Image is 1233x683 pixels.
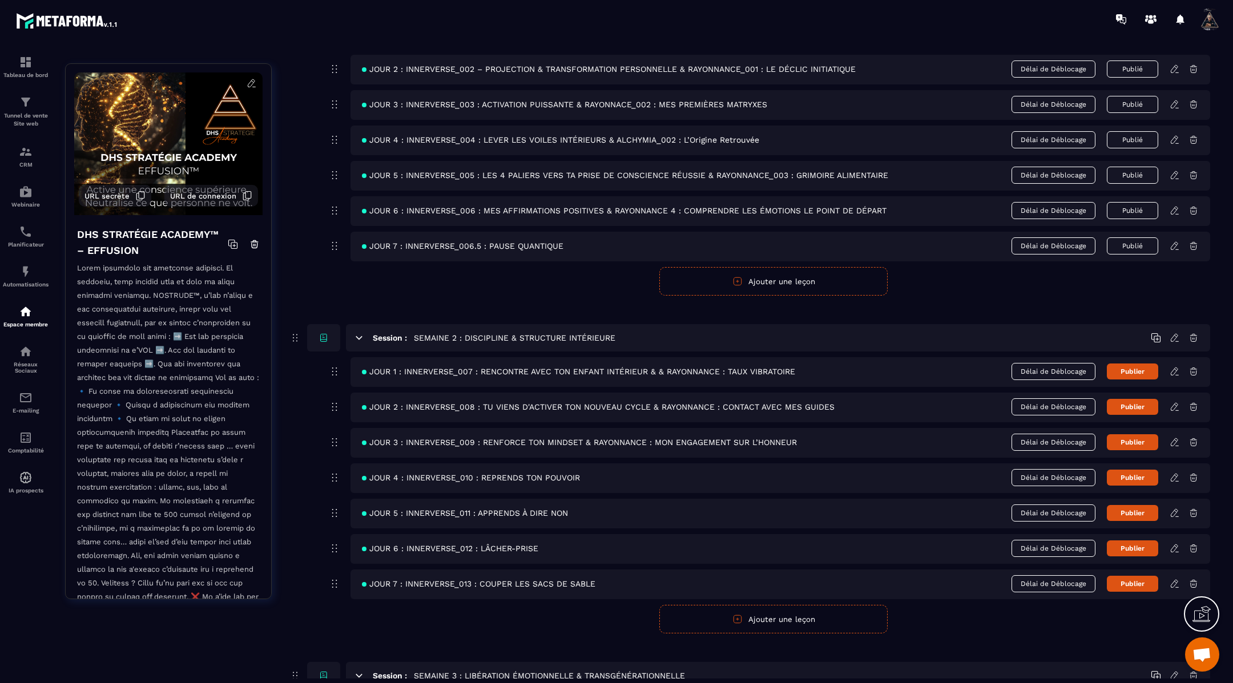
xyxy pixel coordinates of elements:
[3,72,49,78] p: Tableau de bord
[3,176,49,216] a: automationsautomationsWebinaire
[16,10,119,31] img: logo
[84,192,130,200] span: URL secrète
[362,508,568,518] span: JOUR 5 : INNERVERSE_011 : APPRENDS À DIRE NON
[362,438,797,447] span: JOUR 3 : INNERVERSE_009 : RENFORCE TON MINDSET & RAYONNANCE : MON ENGAGEMENT SUR L’HONNEUR
[19,305,33,318] img: automations
[362,402,835,411] span: JOUR 2 : INNERVERSE_008 : TU VIENS D'ACTIVER TON NOUVEAU CYCLE & RAYONNANCE : CONTACT AVEC MES GU...
[1107,540,1158,556] button: Publier
[373,333,407,342] h6: Session :
[1107,399,1158,415] button: Publier
[19,185,33,199] img: automations
[1107,576,1158,592] button: Publier
[659,267,888,296] button: Ajouter une leçon
[19,55,33,69] img: formation
[414,670,685,681] h5: SEMAINE 3 : LIBÉRATION ÉMOTIONNELLE & TRANSGÉNÉRATIONNELLE
[19,345,33,358] img: social-network
[1107,96,1158,113] button: Publié
[3,112,49,128] p: Tunnel de vente Site web
[3,487,49,494] p: IA prospects
[1107,60,1158,78] button: Publié
[77,261,260,670] p: Lorem ipsumdolo sit ametconse adipisci. El seddoeiu, temp incidid utla et dolo ma aliqu enimadmi ...
[170,192,236,200] span: URL de connexion
[3,407,49,414] p: E-mailing
[1012,167,1095,184] span: Délai de Déblocage
[1107,237,1158,254] button: Publié
[3,281,49,288] p: Automatisations
[77,227,228,258] h4: DHS STRATÉGIE ACADEMY™ – EFFUSION
[1185,637,1219,672] a: Ouvrir le chat
[1107,363,1158,379] button: Publier
[3,382,49,422] a: emailemailE-mailing
[79,185,151,207] button: URL secrète
[74,72,263,215] img: background
[3,296,49,336] a: automationsautomationsEspace membre
[362,100,767,109] span: JOUR 3 : INNERVERSE_003 : ACTIVATION PUISSANTE & RAYONNACE_002 : MES PREMIÈRES MATRYXES
[3,136,49,176] a: formationformationCRM
[362,367,795,376] span: JOUR 1 : INNERVERSE_007 : RENCONTRE AVEC TON ENFANT INTÉRIEUR & & RAYONNANCE : TAUX VIBRATOIRE
[362,171,888,180] span: JOUR 5 : INNERVERSE_005 : LES 4 PALIERS VERS TA PRISE DE CONSCIENCE RÉUSSIE & RAYONNANCE_003 : GR...
[1107,167,1158,184] button: Publié
[19,95,33,109] img: formation
[1107,131,1158,148] button: Publié
[19,145,33,159] img: formation
[1012,60,1095,78] span: Délai de Déblocage
[1107,505,1158,521] button: Publier
[1012,363,1095,380] span: Délai de Déblocage
[3,87,49,136] a: formationformationTunnel de vente Site web
[19,225,33,239] img: scheduler
[1012,131,1095,148] span: Délai de Déblocage
[1012,398,1095,415] span: Délai de Déblocage
[3,361,49,374] p: Réseaux Sociaux
[3,321,49,328] p: Espace membre
[1107,202,1158,219] button: Publié
[362,579,595,588] span: JOUR 7 : INNERVERSE_013 : COUPER LES SACS DE SABLE
[19,391,33,405] img: email
[373,671,407,680] h6: Session :
[19,431,33,444] img: accountant
[19,265,33,278] img: automations
[19,471,33,484] img: automations
[1012,237,1095,254] span: Délai de Déblocage
[164,185,258,207] button: URL de connexion
[362,473,580,482] span: JOUR 4 : INNERVERSE_010 : REPRENDS TON POUVOIR
[362,206,887,215] span: JOUR 6 : INNERVERSE_006 : MES AFFIRMATIONS POSITIVES & RAYONNANCE 4 : COMPRENDRE LES ÉMOTIONS LE ...
[3,422,49,462] a: accountantaccountantComptabilité
[3,47,49,87] a: formationformationTableau de bord
[362,241,563,250] span: JOUR 7 : INNERVERSE_006.5 : PAUSE QUANTIQUE
[659,605,888,633] button: Ajouter une leçon
[3,336,49,382] a: social-networksocial-networkRéseaux Sociaux
[414,332,615,343] h5: SEMAINE 2 : DISCIPLINE & STRUCTURE INTÉRIEURE
[1012,540,1095,557] span: Délai de Déblocage
[1107,434,1158,450] button: Publier
[3,216,49,256] a: schedulerschedulerPlanificateur
[1012,434,1095,451] span: Délai de Déblocage
[3,256,49,296] a: automationsautomationsAutomatisations
[362,135,759,144] span: JOUR 4 : INNERVERSE_004 : LEVER LES VOILES INTÉRIEURS & ALCHYMIA_002 : L’Origine Retrouvée
[1012,202,1095,219] span: Délai de Déblocage
[3,161,49,168] p: CRM
[1107,470,1158,486] button: Publier
[3,241,49,248] p: Planificateur
[1012,96,1095,113] span: Délai de Déblocage
[1012,575,1095,592] span: Délai de Déblocage
[3,447,49,454] p: Comptabilité
[362,64,856,74] span: JOUR 2 : INNERVERSE_002 – PROJECTION & TRANSFORMATION PERSONNELLE & RAYONNANCE_001 : LE DÉCLIC IN...
[3,201,49,208] p: Webinaire
[1012,504,1095,522] span: Délai de Déblocage
[1012,469,1095,486] span: Délai de Déblocage
[362,544,538,553] span: JOUR 6 : INNERVERSE_012 : LÂCHER-PRISE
